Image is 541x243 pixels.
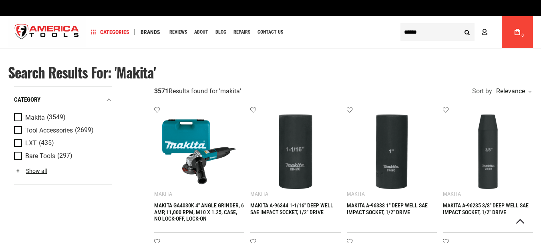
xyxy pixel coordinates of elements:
div: Product Filters [14,86,112,185]
span: (2699) [75,127,94,134]
span: (3549) [47,114,66,121]
img: MAKITA GA4030K 4 [162,114,236,189]
span: makita [220,87,240,95]
a: Reviews [166,27,191,38]
img: America Tools [8,17,86,47]
a: Tool Accessories (2699) [14,126,110,135]
span: Sort by [472,88,492,94]
a: Brands [137,27,164,38]
img: MAKITA A-96344 1-1/16 [258,114,332,189]
div: Makita [443,191,461,197]
span: Tool Accessories [25,127,73,134]
a: MAKITA GA4030K 4" ANGLE GRINDER, 6 AMP, 11,000 RPM, M10 X 1.25, CASE, NO LOCK-OFF, LOCK-ON [154,202,244,222]
span: Search results for: 'makita' [8,62,156,82]
a: LXT (435) [14,139,110,148]
a: 0 [510,16,525,48]
div: Results found for ' ' [154,87,241,96]
span: Blog [215,30,226,34]
img: MAKITA A-96338 1 [355,114,429,189]
a: Show all [14,168,47,174]
span: Makita [25,114,45,121]
a: MAKITA A-96344 1-1/16" DEEP WELL SAE IMPACT SOCKET, 1/2" DRIVE [250,202,333,215]
button: Search [459,24,475,40]
a: Bare Tools (297) [14,152,110,161]
span: Reviews [169,30,187,34]
a: Contact Us [254,27,287,38]
img: MAKITA A-96235 3/8 [451,114,525,189]
span: LXT [25,140,37,147]
span: Brands [141,29,160,35]
a: Makita (3549) [14,113,110,122]
a: Repairs [230,27,254,38]
div: Makita [154,191,172,197]
span: About [194,30,208,34]
span: (297) [57,153,72,159]
a: Categories [87,27,133,38]
span: Repairs [233,30,250,34]
span: Bare Tools [25,153,55,160]
span: (435) [39,140,54,147]
a: About [191,27,212,38]
div: Makita [250,191,268,197]
a: MAKITA A-96235 3/8" DEEP WELL SAE IMPACT SOCKET, 1/2" DRIVE [443,202,529,215]
span: Categories [91,29,129,35]
div: Makita [347,191,365,197]
span: Contact Us [257,30,283,34]
div: category [14,94,112,105]
div: Relevance [494,88,531,94]
a: store logo [8,17,86,47]
a: Blog [212,27,230,38]
a: MAKITA A-96338 1" DEEP WELL SAE IMPACT SOCKET, 1/2" DRIVE [347,202,428,215]
span: 0 [521,33,524,38]
strong: 3571 [154,87,169,95]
